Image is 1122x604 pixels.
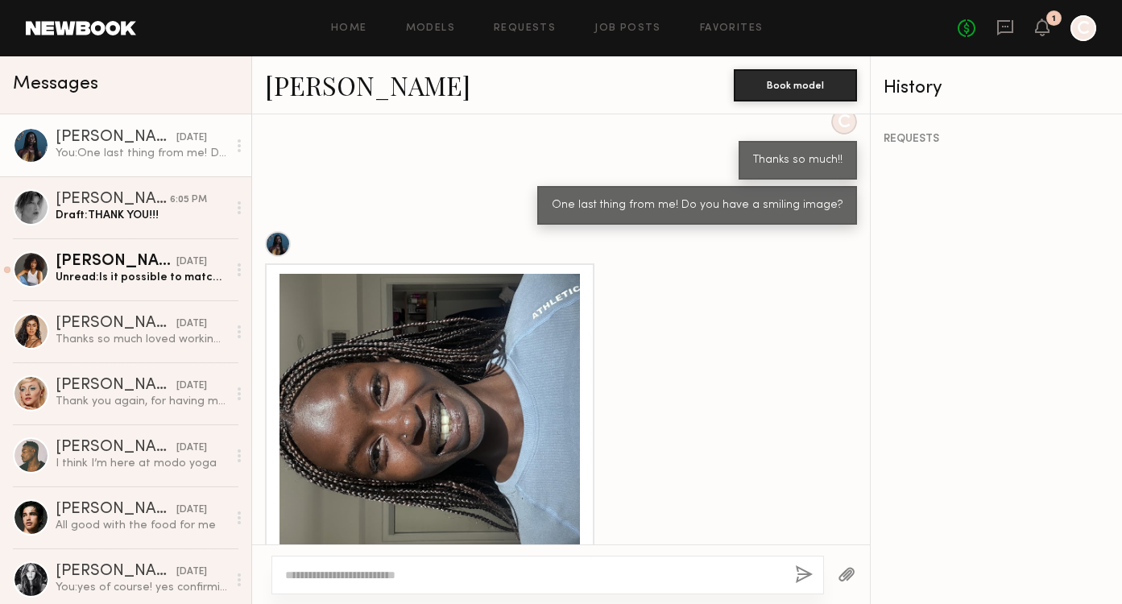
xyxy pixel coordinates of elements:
[734,69,857,101] button: Book model
[170,192,207,208] div: 6:05 PM
[594,23,661,34] a: Job Posts
[552,197,843,215] div: One last thing from me! Do you have a smiling image?
[56,316,176,332] div: [PERSON_NAME]
[13,75,98,93] span: Messages
[265,68,470,102] a: [PERSON_NAME]
[884,79,1109,97] div: History
[1070,15,1096,41] a: C
[56,502,176,518] div: [PERSON_NAME]
[56,518,227,533] div: All good with the food for me
[56,192,170,208] div: [PERSON_NAME]
[56,146,227,161] div: You: One last thing from me! Do you have a smiling image?
[1052,14,1056,23] div: 1
[56,564,176,580] div: [PERSON_NAME]
[406,23,455,34] a: Models
[56,130,176,146] div: [PERSON_NAME]
[176,441,207,456] div: [DATE]
[56,254,176,270] div: [PERSON_NAME]
[176,379,207,394] div: [DATE]
[56,440,176,456] div: [PERSON_NAME]
[331,23,367,34] a: Home
[494,23,556,34] a: Requests
[56,378,176,394] div: [PERSON_NAME]
[56,332,227,347] div: Thanks so much loved working with you all :)
[753,151,843,170] div: Thanks so much!!
[734,77,857,91] a: Book model
[56,208,227,223] div: Draft: THANK YOU!!!
[56,580,227,595] div: You: yes of course! yes confirming you're call time is 9am
[884,134,1109,145] div: REQUESTS
[176,503,207,518] div: [DATE]
[176,254,207,270] div: [DATE]
[700,23,764,34] a: Favorites
[176,316,207,332] div: [DATE]
[56,394,227,409] div: Thank you again, for having me - I can not wait to see photos! 😊
[56,456,227,471] div: I think I’m here at modo yoga
[176,565,207,580] div: [DATE]
[176,130,207,146] div: [DATE]
[56,270,227,285] div: Unread: Is it possible to match the last rate of $1000, considering unlimited usage? Thank you fo...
